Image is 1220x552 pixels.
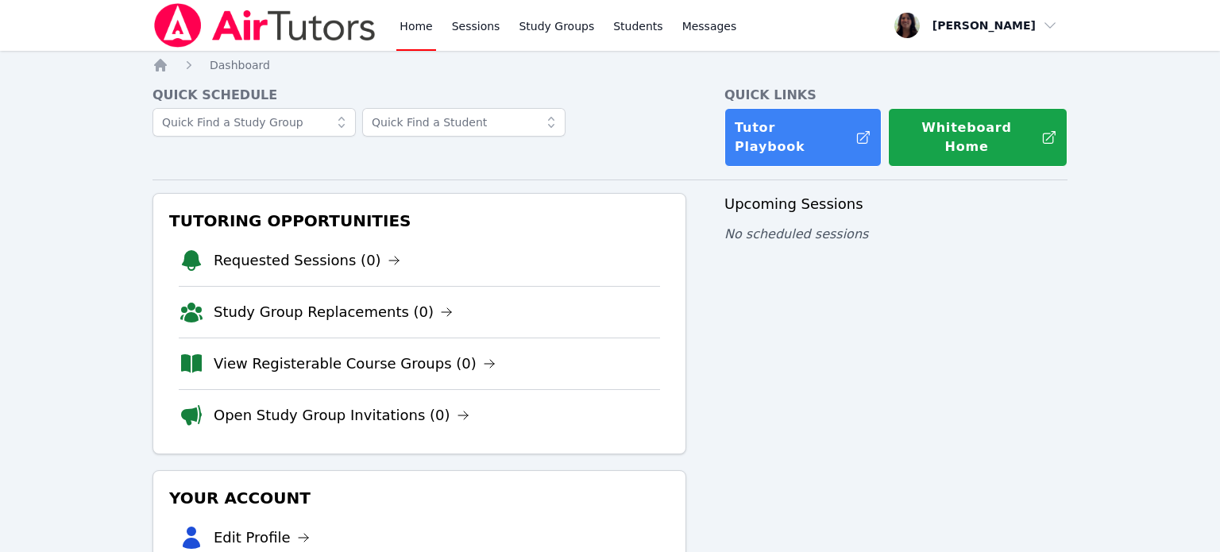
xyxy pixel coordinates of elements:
[682,18,737,34] span: Messages
[888,108,1067,167] button: Whiteboard Home
[214,404,469,427] a: Open Study Group Invitations (0)
[214,301,453,323] a: Study Group Replacements (0)
[166,484,673,512] h3: Your Account
[210,59,270,71] span: Dashboard
[152,57,1067,73] nav: Breadcrumb
[724,86,1067,105] h4: Quick Links
[152,108,356,137] input: Quick Find a Study Group
[214,249,400,272] a: Requested Sessions (0)
[724,108,882,167] a: Tutor Playbook
[214,353,496,375] a: View Registerable Course Groups (0)
[152,86,686,105] h4: Quick Schedule
[152,3,377,48] img: Air Tutors
[214,527,310,549] a: Edit Profile
[724,193,1067,215] h3: Upcoming Sessions
[166,207,673,235] h3: Tutoring Opportunities
[210,57,270,73] a: Dashboard
[362,108,566,137] input: Quick Find a Student
[724,226,868,241] span: No scheduled sessions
